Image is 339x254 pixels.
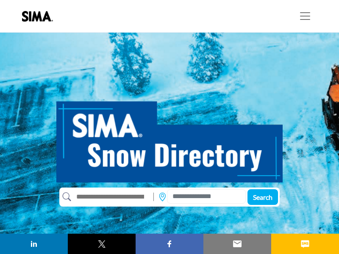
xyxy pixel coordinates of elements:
[164,239,175,249] img: facebook sharing button
[29,239,39,249] img: linkedin sharing button
[97,239,107,249] img: twitter sharing button
[300,239,310,249] img: sms sharing button
[293,8,317,25] button: Toggle navigation
[247,189,278,205] button: Search
[151,190,156,203] img: Rectangle%203585.svg
[253,193,272,201] span: Search
[232,239,242,249] img: email sharing button
[22,11,57,22] img: Site Logo
[56,92,283,182] img: SIMA Snow Directory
